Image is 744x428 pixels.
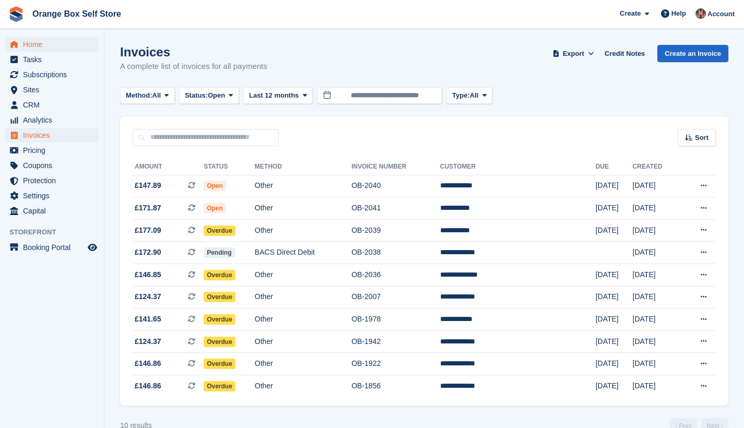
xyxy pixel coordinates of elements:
[135,203,161,213] span: £171.87
[452,90,470,101] span: Type:
[596,197,633,220] td: [DATE]
[5,67,99,82] a: menu
[5,37,99,52] a: menu
[255,264,351,287] td: Other
[28,5,125,22] a: Orange Box Self Store
[351,242,440,264] td: OB-2038
[5,128,99,142] a: menu
[446,87,492,104] button: Type: All
[133,159,204,175] th: Amount
[351,330,440,353] td: OB-1942
[633,353,681,375] td: [DATE]
[120,45,267,59] h1: Invoices
[600,45,649,62] a: Credit Notes
[596,286,633,308] td: [DATE]
[249,90,299,101] span: Last 12 months
[135,358,161,369] span: £146.86
[695,8,706,19] img: David Clark
[5,113,99,127] a: menu
[620,8,641,19] span: Create
[633,159,681,175] th: Created
[135,225,161,236] span: £177.09
[671,8,686,19] span: Help
[255,330,351,353] td: Other
[23,37,86,52] span: Home
[23,52,86,67] span: Tasks
[633,308,681,331] td: [DATE]
[255,175,351,197] td: Other
[633,197,681,220] td: [DATE]
[135,336,161,347] span: £124.37
[23,158,86,173] span: Coupons
[633,219,681,242] td: [DATE]
[255,375,351,397] td: Other
[135,314,161,325] span: £141.65
[5,173,99,188] a: menu
[255,286,351,308] td: Other
[255,308,351,331] td: Other
[23,188,86,203] span: Settings
[204,225,235,236] span: Overdue
[440,159,596,175] th: Customer
[596,175,633,197] td: [DATE]
[208,90,225,101] span: Open
[695,133,708,143] span: Sort
[179,87,239,104] button: Status: Open
[351,264,440,287] td: OB-2036
[563,49,584,59] span: Export
[23,82,86,97] span: Sites
[5,143,99,158] a: menu
[633,264,681,287] td: [DATE]
[255,219,351,242] td: Other
[135,381,161,391] span: £146.86
[255,159,351,175] th: Method
[596,264,633,287] td: [DATE]
[120,87,175,104] button: Method: All
[23,113,86,127] span: Analytics
[351,353,440,375] td: OB-1922
[135,247,161,258] span: £172.90
[204,247,234,258] span: Pending
[9,227,104,237] span: Storefront
[5,188,99,203] a: menu
[23,98,86,112] span: CRM
[204,381,235,391] span: Overdue
[204,270,235,280] span: Overdue
[204,203,226,213] span: Open
[204,181,226,191] span: Open
[633,330,681,353] td: [DATE]
[126,90,152,101] span: Method:
[5,82,99,97] a: menu
[470,90,479,101] span: All
[351,308,440,331] td: OB-1978
[5,98,99,112] a: menu
[707,9,735,19] span: Account
[243,87,313,104] button: Last 12 months
[255,242,351,264] td: BACS Direct Debit
[633,175,681,197] td: [DATE]
[255,353,351,375] td: Other
[120,61,267,73] p: A complete list of invoices for all payments
[8,6,24,22] img: stora-icon-8386f47178a22dfd0bd8f6a31ec36ba5ce8667c1dd55bd0f319d3a0aa187defe.svg
[23,67,86,82] span: Subscriptions
[5,204,99,218] a: menu
[135,180,161,191] span: £147.89
[351,219,440,242] td: OB-2039
[5,158,99,173] a: menu
[135,291,161,302] span: £124.37
[5,240,99,255] a: menu
[23,204,86,218] span: Capital
[633,242,681,264] td: [DATE]
[23,143,86,158] span: Pricing
[633,286,681,308] td: [DATE]
[204,337,235,347] span: Overdue
[657,45,728,62] a: Create an Invoice
[185,90,208,101] span: Status:
[596,159,633,175] th: Due
[255,197,351,220] td: Other
[204,159,255,175] th: Status
[596,353,633,375] td: [DATE]
[596,308,633,331] td: [DATE]
[23,173,86,188] span: Protection
[351,375,440,397] td: OB-1856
